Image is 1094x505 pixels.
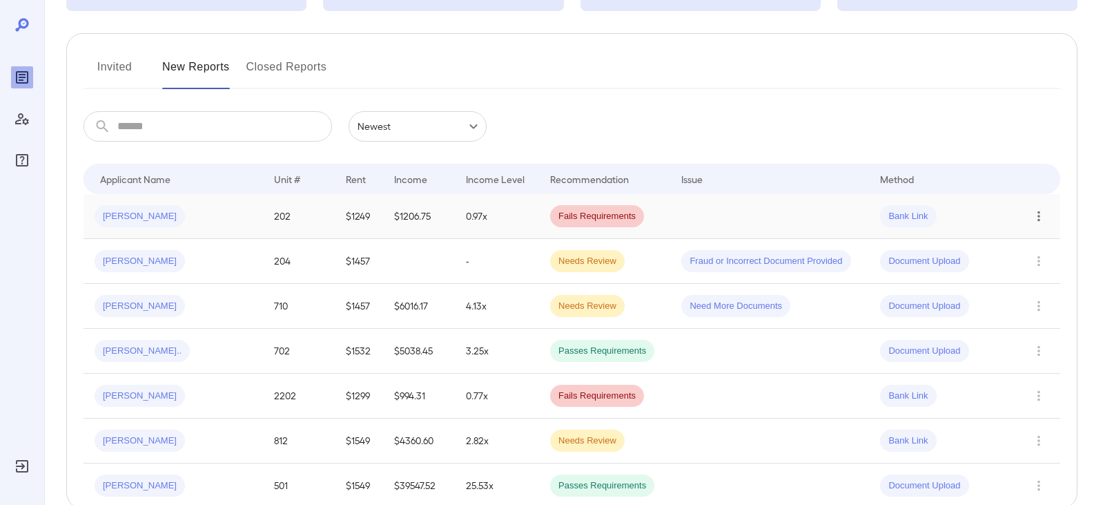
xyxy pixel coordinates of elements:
[880,171,914,187] div: Method
[1028,430,1050,452] button: Row Actions
[335,329,384,374] td: $1532
[95,255,185,268] span: [PERSON_NAME]
[11,66,33,88] div: Reports
[550,435,625,448] span: Needs Review
[383,419,455,464] td: $4360.60
[1028,250,1050,272] button: Row Actions
[95,479,185,493] span: [PERSON_NAME]
[335,194,384,239] td: $1249
[550,255,625,268] span: Needs Review
[1028,385,1050,407] button: Row Actions
[11,455,33,477] div: Log Out
[1028,475,1050,497] button: Row Actions
[455,194,539,239] td: 0.97x
[263,329,335,374] td: 702
[346,171,368,187] div: Rent
[383,284,455,329] td: $6016.17
[550,479,654,493] span: Passes Requirements
[335,239,384,284] td: $1457
[263,419,335,464] td: 812
[1028,205,1050,227] button: Row Actions
[11,108,33,130] div: Manage Users
[550,210,644,223] span: Fails Requirements
[1028,295,1050,317] button: Row Actions
[95,210,185,223] span: [PERSON_NAME]
[100,171,170,187] div: Applicant Name
[455,284,539,329] td: 4.13x
[466,171,525,187] div: Income Level
[1028,340,1050,362] button: Row Actions
[162,56,230,89] button: New Reports
[880,479,968,493] span: Document Upload
[95,390,185,403] span: [PERSON_NAME]
[455,419,539,464] td: 2.82x
[95,300,185,313] span: [PERSON_NAME]
[550,390,644,403] span: Fails Requirements
[95,435,185,448] span: [PERSON_NAME]
[383,329,455,374] td: $5038.45
[880,345,968,358] span: Document Upload
[349,111,487,142] div: Newest
[455,374,539,419] td: 0.77x
[681,171,703,187] div: Issue
[455,329,539,374] td: 3.25x
[263,239,335,284] td: 204
[335,419,384,464] td: $1549
[550,300,625,313] span: Needs Review
[263,194,335,239] td: 202
[95,345,190,358] span: [PERSON_NAME]..
[394,171,427,187] div: Income
[681,300,790,313] span: Need More Documents
[383,374,455,419] td: $994.31
[263,284,335,329] td: 710
[880,255,968,268] span: Document Upload
[550,345,654,358] span: Passes Requirements
[880,210,936,223] span: Bank Link
[880,300,968,313] span: Document Upload
[880,390,936,403] span: Bank Link
[335,374,384,419] td: $1299
[246,56,327,89] button: Closed Reports
[681,255,850,268] span: Fraud or Incorrect Document Provided
[335,284,384,329] td: $1457
[455,239,539,284] td: -
[880,435,936,448] span: Bank Link
[274,171,300,187] div: Unit #
[550,171,629,187] div: Recommendation
[84,56,146,89] button: Invited
[11,149,33,171] div: FAQ
[263,374,335,419] td: 2202
[383,194,455,239] td: $1206.75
